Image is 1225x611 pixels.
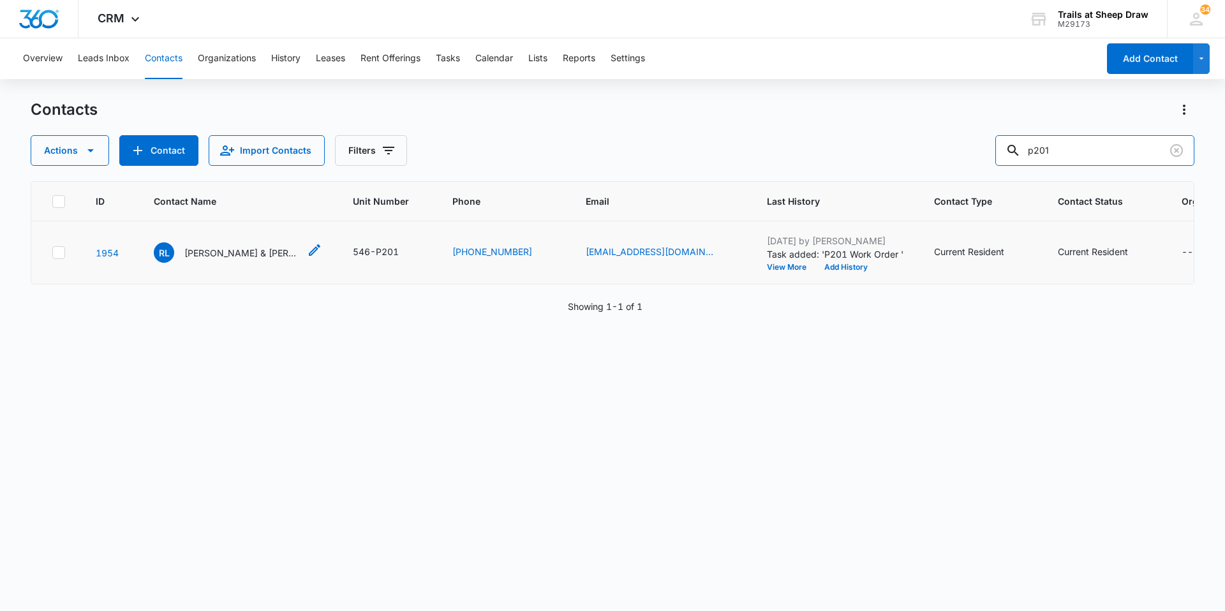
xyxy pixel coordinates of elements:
[23,38,63,79] button: Overview
[78,38,130,79] button: Leads Inbox
[184,246,299,260] p: [PERSON_NAME] & [PERSON_NAME]
[452,245,532,258] a: [PHONE_NUMBER]
[767,234,903,247] p: [DATE] by [PERSON_NAME]
[528,38,547,79] button: Lists
[271,38,301,79] button: History
[316,38,345,79] button: Leases
[353,245,422,260] div: Unit Number - 546-P201 - Select to Edit Field
[1058,20,1148,29] div: account id
[1182,245,1222,260] div: Organization - - Select to Edit Field
[586,195,718,208] span: Email
[31,135,109,166] button: Actions
[452,195,537,208] span: Phone
[436,38,460,79] button: Tasks
[452,245,555,260] div: Phone - (970) 396-1288 - Select to Edit Field
[353,195,422,208] span: Unit Number
[154,242,322,263] div: Contact Name - Raimie Lee & Cynthia Williams - Select to Edit Field
[995,135,1194,166] input: Search Contacts
[154,195,304,208] span: Contact Name
[98,11,124,25] span: CRM
[475,38,513,79] button: Calendar
[335,135,407,166] button: Filters
[1182,245,1199,260] div: ---
[353,245,399,258] div: 546-P201
[767,247,903,261] p: Task added: 'P201 Work Order '
[119,135,198,166] button: Add Contact
[1174,99,1194,120] button: Actions
[198,38,256,79] button: Organizations
[767,263,815,271] button: View More
[1107,43,1193,74] button: Add Contact
[568,300,642,313] p: Showing 1-1 of 1
[96,247,119,258] a: Navigate to contact details page for Raimie Lee & Cynthia Williams
[145,38,182,79] button: Contacts
[934,245,1004,258] div: Current Resident
[154,242,174,263] span: RL
[96,195,105,208] span: ID
[934,195,1009,208] span: Contact Type
[815,263,877,271] button: Add History
[1166,140,1187,161] button: Clear
[767,195,885,208] span: Last History
[1200,4,1210,15] div: notifications count
[563,38,595,79] button: Reports
[209,135,325,166] button: Import Contacts
[1058,195,1132,208] span: Contact Status
[1058,245,1128,258] div: Current Resident
[611,38,645,79] button: Settings
[586,245,713,258] a: [EMAIL_ADDRESS][DOMAIN_NAME]
[586,245,736,260] div: Email - LEERAIMIE@GMAIL.COM - Select to Edit Field
[1058,10,1148,20] div: account name
[31,100,98,119] h1: Contacts
[1058,245,1151,260] div: Contact Status - Current Resident - Select to Edit Field
[1200,4,1210,15] span: 34
[934,245,1027,260] div: Contact Type - Current Resident - Select to Edit Field
[360,38,420,79] button: Rent Offerings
